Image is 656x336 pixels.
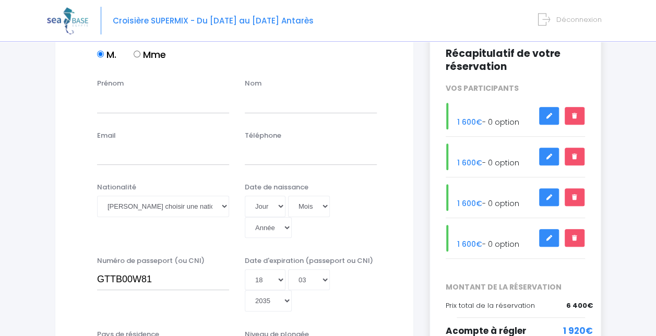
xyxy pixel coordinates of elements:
label: Date d'expiration (passeport ou CNI) [245,256,373,266]
input: Mme [134,51,140,57]
span: 1 600€ [457,158,482,168]
label: Numéro de passeport (ou CNI) [97,256,205,266]
span: Prix total de la réservation [446,301,535,310]
label: Nationalité [97,182,136,193]
span: 1 600€ [457,198,482,209]
div: - 0 option [438,184,593,211]
h2: Récapitulatif de votre réservation [446,47,585,73]
span: 1 600€ [457,117,482,127]
div: - 0 option [438,103,593,129]
span: 6 400€ [566,301,593,311]
label: Téléphone [245,130,281,141]
label: Email [97,130,116,141]
input: M. [97,51,104,57]
div: - 0 option [438,143,593,170]
span: 1 600€ [457,239,482,249]
label: Prénom [97,78,124,89]
div: VOS PARTICIPANTS [438,83,593,94]
label: Mme [134,47,166,62]
span: Croisière SUPERMIX - Du [DATE] au [DATE] Antarès [113,15,314,26]
label: Date de naissance [245,182,308,193]
div: - 0 option [438,225,593,251]
span: MONTANT DE LA RÉSERVATION [438,282,593,293]
label: Nom [245,78,261,89]
label: M. [97,47,116,62]
span: Déconnexion [556,15,602,25]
